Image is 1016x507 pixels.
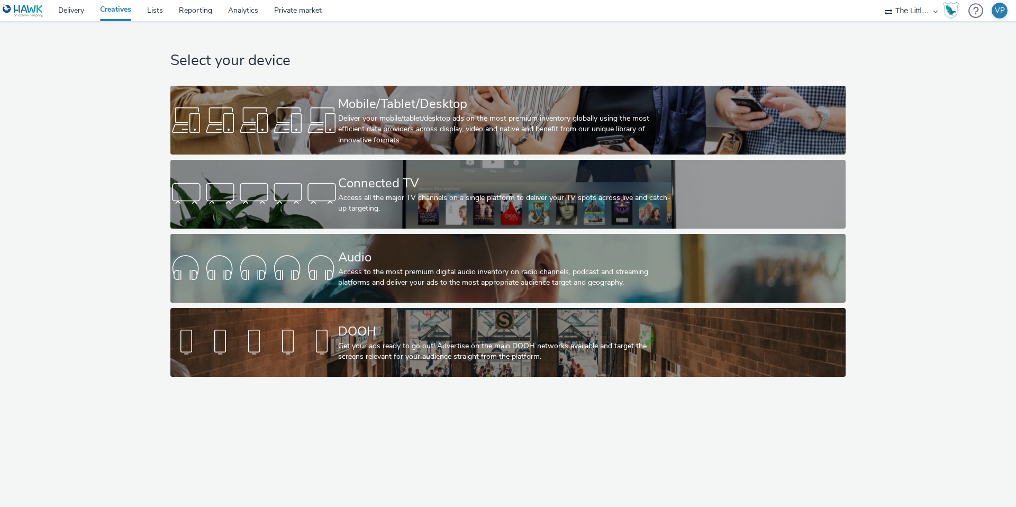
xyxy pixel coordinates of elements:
[338,193,674,214] div: Access all the major TV channels on a single platform to deliver your TV spots across live and ca...
[995,3,1005,19] div: VP
[170,86,845,155] a: Mobile/Tablet/DesktopDeliver your mobile/tablet/desktop ads on the most premium inventory globall...
[338,95,674,113] div: Mobile/Tablet/Desktop
[170,234,845,303] a: AudioAccess to the most premium digital audio inventory on radio channels, podcast and streaming ...
[170,160,845,229] a: Connected TVAccess all the major TV channels on a single platform to deliver your TV spots across...
[170,308,845,377] a: DOOHGet your ads ready to go out! Advertise on the main DOOH networks available and target the sc...
[338,113,674,146] div: Deliver your mobile/tablet/desktop ads on the most premium inventory globally using the most effi...
[338,248,674,267] div: Audio
[943,2,963,19] a: Hawk Academy
[170,51,845,71] h1: Select your device
[338,174,674,193] div: Connected TV
[338,341,674,363] div: Get your ads ready to go out! Advertise on the main DOOH networks available and target the screen...
[943,2,959,19] img: Hawk Academy
[338,322,674,341] div: DOOH
[3,4,43,17] img: undefined Logo
[338,267,674,288] div: Access to the most premium digital audio inventory on radio channels, podcast and streaming platf...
